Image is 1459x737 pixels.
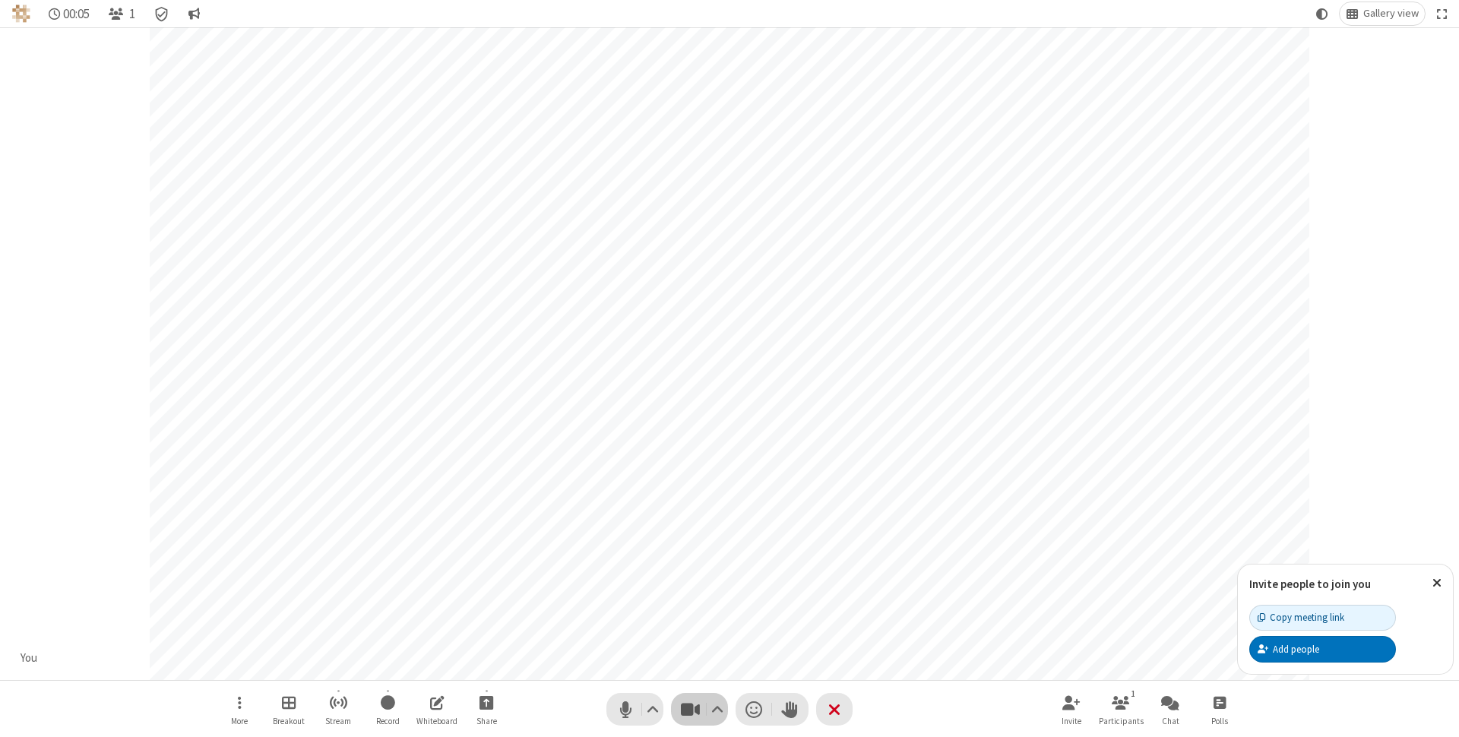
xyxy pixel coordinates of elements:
[1431,2,1454,25] button: Fullscreen
[1249,605,1396,631] button: Copy meeting link
[1310,2,1334,25] button: Using system theme
[376,716,400,726] span: Record
[1421,565,1453,602] button: Close popover
[365,688,410,731] button: Start recording
[1211,716,1228,726] span: Polls
[707,693,728,726] button: Video setting
[816,693,853,726] button: End or leave meeting
[43,2,97,25] div: Timer
[12,5,30,23] img: QA Selenium DO NOT DELETE OR CHANGE
[476,716,497,726] span: Share
[1340,2,1425,25] button: Change layout
[414,688,460,731] button: Open shared whiteboard
[63,7,90,21] span: 00:05
[147,2,176,25] div: Meeting details Encryption enabled
[1363,8,1419,20] span: Gallery view
[15,650,43,667] div: You
[772,693,809,726] button: Raise hand
[1049,688,1094,731] button: Invite participants (⌘+Shift+I)
[1249,577,1371,591] label: Invite people to join you
[217,688,262,731] button: Open menu
[1062,716,1081,726] span: Invite
[129,7,135,21] span: 1
[671,693,728,726] button: Stop video (⌘+Shift+V)
[273,716,305,726] span: Breakout
[1099,716,1144,726] span: Participants
[1127,687,1140,701] div: 1
[736,693,772,726] button: Send a reaction
[1249,636,1396,662] button: Add people
[416,716,457,726] span: Whiteboard
[182,2,206,25] button: Conversation
[1162,716,1179,726] span: Chat
[315,688,361,731] button: Start streaming
[464,688,509,731] button: Start sharing
[606,693,663,726] button: Mute (⌘+Shift+A)
[266,688,312,731] button: Manage Breakout Rooms
[1147,688,1193,731] button: Open chat
[325,716,351,726] span: Stream
[1258,610,1344,625] div: Copy meeting link
[643,693,663,726] button: Audio settings
[1098,688,1144,731] button: Open participant list
[1197,688,1242,731] button: Open poll
[231,716,248,726] span: More
[102,2,141,25] button: Open participant list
